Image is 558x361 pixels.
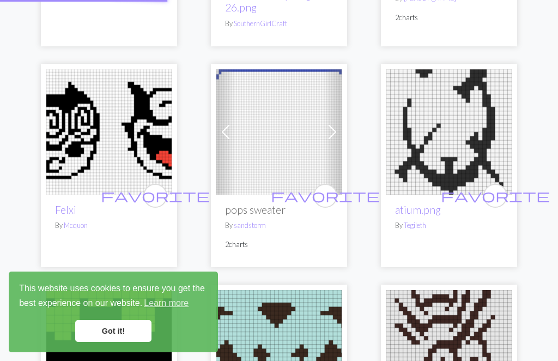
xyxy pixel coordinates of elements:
img: Felix [46,69,172,195]
i: favourite [271,185,380,207]
a: dismiss cookie message [75,320,151,342]
a: atium.png [395,203,441,216]
p: By [395,220,503,231]
a: SouthernGirlCraft [234,19,287,28]
p: 2 charts [225,239,333,250]
img: pops sweater [216,69,342,195]
i: favourite [101,185,210,207]
a: pops sweater [216,125,342,136]
p: By [55,220,163,231]
button: favourite [313,184,337,208]
a: 512IEipuBOL.jpg [386,346,512,357]
a: sandstorm [234,221,266,230]
a: 1000000880.jpg [216,346,342,357]
p: By [225,220,333,231]
a: Felix [46,125,172,136]
span: favorite [271,187,380,204]
h2: pops sweater [225,203,333,216]
a: Tegileth [404,221,426,230]
p: By [225,19,333,29]
span: favorite [441,187,550,204]
a: IMG_1145.jpeg [46,346,172,357]
img: atiumCENTER [386,69,512,195]
a: learn more about cookies [142,295,190,311]
span: This website uses cookies to ensure you get the best experience on our website. [19,282,208,311]
div: cookieconsent [9,272,218,352]
p: 2 charts [395,13,503,23]
a: Felxi [55,203,76,216]
a: atiumCENTER [386,125,512,136]
a: Mcquon [64,221,88,230]
i: favourite [441,185,550,207]
button: favourite [483,184,507,208]
span: favorite [101,187,210,204]
button: favourite [143,184,167,208]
